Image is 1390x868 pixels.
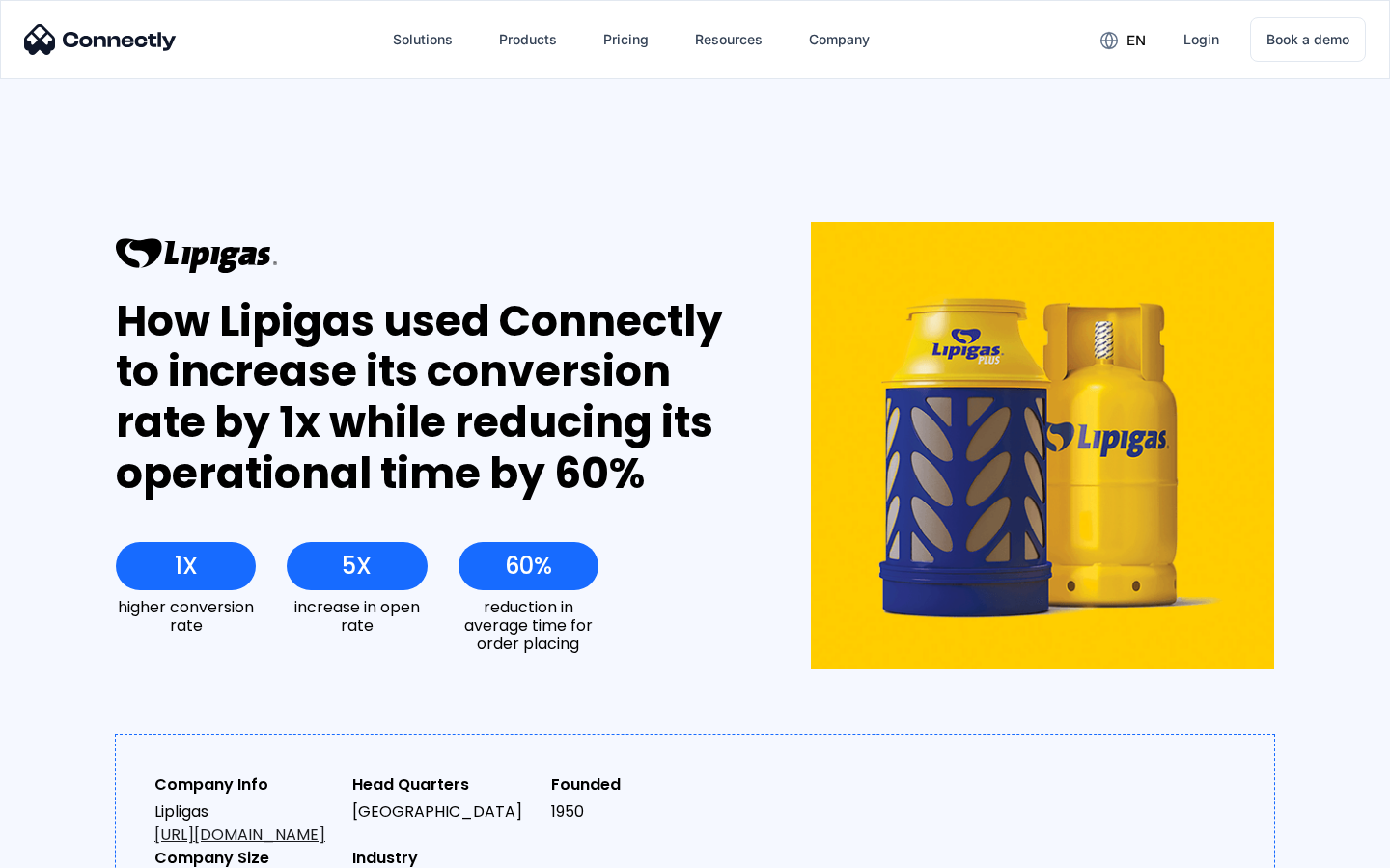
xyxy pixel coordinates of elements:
div: Solutions [393,26,453,53]
div: [GEOGRAPHIC_DATA] [352,800,535,824]
aside: Language selected: English [19,834,116,861]
div: en [1126,27,1146,54]
div: 1X [175,553,198,580]
div: How Lipigas used Connectly to increase its conversion rate by 1x while reducing its operational t... [116,296,740,500]
div: 60% [505,553,552,580]
img: Connectly Logo [24,24,177,55]
div: reduction in average time for order placing [459,598,598,654]
div: 5X [342,553,372,580]
div: higher conversion rate [116,598,256,635]
div: 1950 [551,800,734,824]
div: Head Quarters [352,773,535,797]
div: Resources [695,26,763,53]
div: Company [809,26,870,53]
div: Login [1183,26,1219,53]
div: Founded [551,773,734,797]
div: increase in open rate [287,598,427,635]
div: Company Info [154,773,337,797]
ul: Language list [39,834,116,861]
a: [URL][DOMAIN_NAME] [154,824,325,846]
div: Pricing [603,26,649,53]
a: Pricing [588,16,664,63]
a: Book a demo [1250,17,1366,62]
a: Login [1168,16,1235,63]
div: Products [499,26,557,53]
div: Lipligas [154,800,337,847]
